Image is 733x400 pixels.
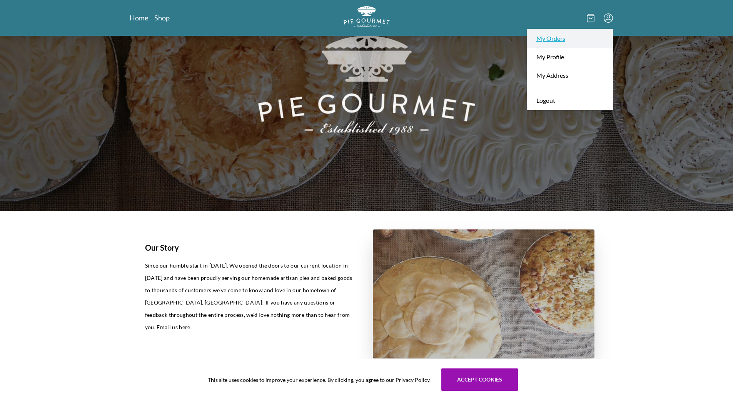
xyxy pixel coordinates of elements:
a: Home [130,13,148,22]
a: Shop [154,13,170,22]
a: My Profile [527,48,613,66]
p: Since our humble start in [DATE]. We opened the doors to our current location in [DATE] and have ... [145,259,354,333]
a: My Address [527,66,613,85]
a: Logo [344,6,390,30]
button: Accept cookies [441,368,518,391]
span: This site uses cookies to improve your experience. By clicking, you agree to our Privacy Policy. [208,376,431,384]
h1: Our Story [145,242,354,253]
button: Menu [604,13,613,23]
img: story [373,229,594,358]
div: Menu [527,29,613,110]
img: logo [344,6,390,27]
a: My Orders [527,29,613,48]
a: Logout [527,91,613,110]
